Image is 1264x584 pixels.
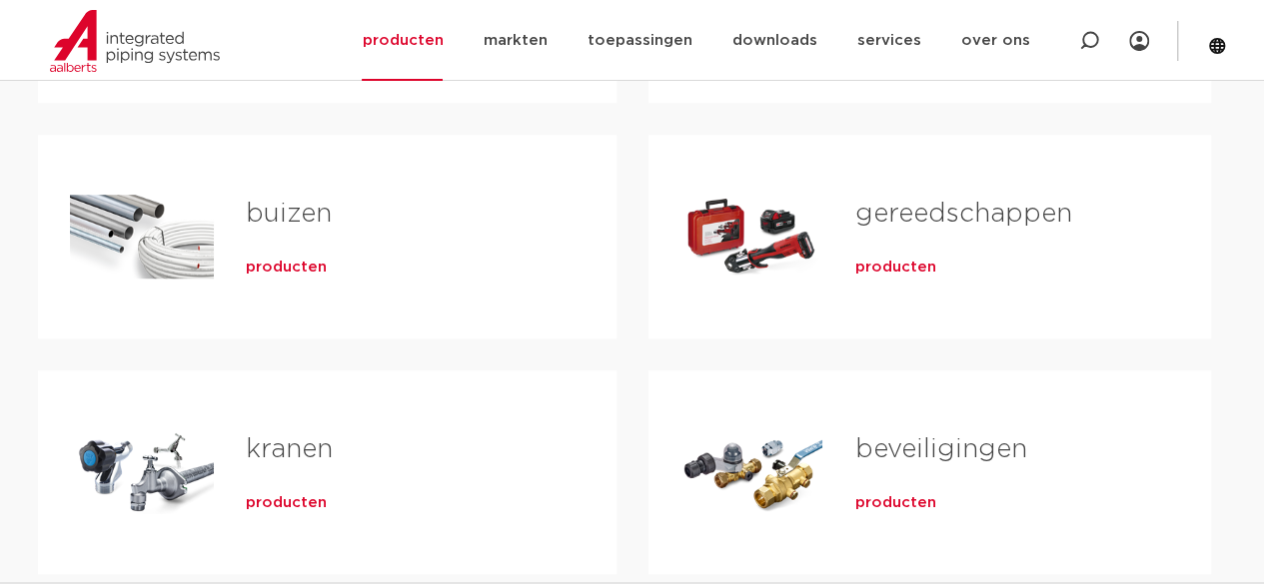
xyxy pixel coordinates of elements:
a: gereedschappen [854,201,1071,227]
a: kranen [246,436,333,462]
a: producten [246,493,327,513]
a: producten [854,493,935,513]
a: producten [854,258,935,278]
a: producten [246,258,327,278]
a: buizen [246,201,332,227]
a: beveiligingen [854,436,1026,462]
